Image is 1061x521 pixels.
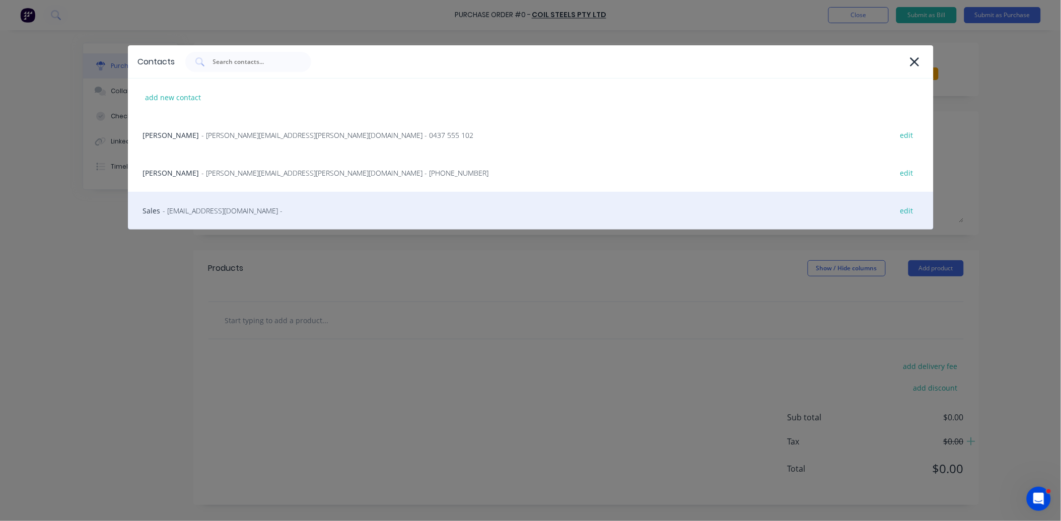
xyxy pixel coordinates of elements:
span: - [PERSON_NAME][EMAIL_ADDRESS][PERSON_NAME][DOMAIN_NAME] - [PHONE_NUMBER] [202,168,489,178]
span: - [EMAIL_ADDRESS][DOMAIN_NAME] - [163,205,283,216]
input: Search contacts... [212,57,296,67]
span: - [PERSON_NAME][EMAIL_ADDRESS][PERSON_NAME][DOMAIN_NAME] - 0437 555 102 [202,130,474,140]
div: edit [895,127,918,143]
div: edit [895,203,918,218]
iframe: Intercom live chat [1027,487,1051,511]
div: add new contact [140,90,206,105]
div: Sales [128,192,934,230]
div: Contacts [138,56,175,68]
div: [PERSON_NAME] [128,116,934,154]
div: edit [895,165,918,181]
div: [PERSON_NAME] [128,154,934,192]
